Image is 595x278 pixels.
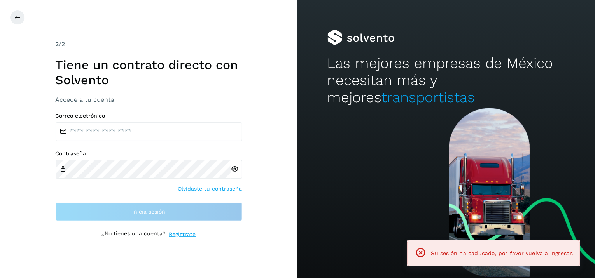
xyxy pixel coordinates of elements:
p: ¿No tienes una cuenta? [102,230,166,238]
h3: Accede a tu cuenta [56,96,242,103]
span: Su sesión ha caducado, por favor vuelva a ingresar. [431,250,574,256]
h2: Las mejores empresas de México necesitan más y mejores [327,55,565,106]
div: /2 [56,40,242,49]
h1: Tiene un contrato directo con Solvento [56,57,242,87]
span: Inicia sesión [132,209,165,214]
button: Inicia sesión [56,202,242,221]
a: Olvidaste tu contraseña [178,185,242,193]
label: Contraseña [56,150,242,157]
span: 2 [56,40,59,48]
a: Regístrate [169,230,196,238]
label: Correo electrónico [56,113,242,119]
span: transportistas [382,89,475,106]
